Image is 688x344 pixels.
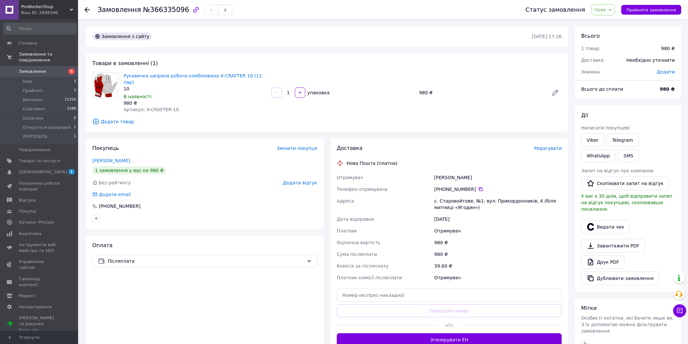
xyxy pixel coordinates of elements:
[92,191,131,198] div: Додати email
[581,193,673,212] span: У вас є 30 днів, щоб відправити запит на відгук покупцеві, скопіювавши посилання.
[19,40,37,46] span: Головна
[337,289,562,302] input: Номер експрес-накладної
[337,263,389,269] span: Комісія за післяплату
[19,69,46,74] span: Замовлення
[433,213,563,225] div: [DATE]
[92,118,562,125] span: Додати товар
[417,88,546,97] div: 980 ₴
[438,322,460,328] span: або
[92,60,158,66] span: Товари в замовленні (1)
[581,305,597,311] span: Мітки
[581,86,623,92] span: Всього до сплати
[19,208,36,214] span: Покупці
[92,145,119,151] span: Покупець
[433,172,563,183] div: [PERSON_NAME]
[337,240,380,245] span: Оціночна вартість
[19,276,60,288] span: Гаманець компанії
[92,33,152,40] div: Замовлення з сайту
[337,217,374,222] span: Дата відправки
[581,46,600,51] span: 1 товар
[98,191,131,198] div: Додати email
[98,203,141,209] div: [PHONE_NUMBER]
[68,69,75,74] span: 3
[345,160,399,166] div: Нова Пошта (платна)
[306,89,330,96] div: упаковка
[337,145,363,151] span: Доставка
[607,134,639,147] a: Telegram
[23,134,47,139] span: УКРПОШТА
[23,125,71,130] span: Очікується відправки
[581,69,600,74] span: Знижка
[143,6,189,14] span: №366335096
[3,23,77,34] input: Пошук
[99,180,131,185] span: Без рейтингу
[23,88,43,94] span: Прийняті
[581,33,600,39] span: Всього
[337,198,354,204] span: Адреса
[581,134,604,147] a: Viber
[124,100,266,106] div: 980 ₴
[74,115,76,121] span: 0
[74,79,76,85] span: 3
[74,125,76,130] span: 1
[623,53,679,67] div: Необхідно уточнити
[19,158,60,164] span: Товари та послуги
[74,134,76,139] span: 1
[581,239,645,253] a: Завантажити PDF
[23,115,43,121] span: Оплачені
[657,69,675,74] span: Додати
[532,34,562,39] time: [DATE] 17:26
[124,107,179,112] span: Артикул: X-CRAFTER-10
[23,79,32,85] span: Нові
[19,219,54,225] span: Каталог ProSale
[277,146,317,151] span: Змінити покупця
[108,258,304,265] span: Післяплата
[433,260,563,272] div: 39.60 ₴
[581,255,625,269] a: Друк PDF
[93,73,118,98] img: Рукавичка шкіряна робоча комбінована X-CRAFTER 10 (12 пар)
[85,7,90,13] div: Повернутися назад
[68,169,75,175] span: 1
[621,5,681,15] button: Прийняти замовлення
[581,149,615,162] a: WhatsApp
[124,94,152,99] span: В наявності
[19,259,60,271] span: Управління сайтом
[19,197,36,203] span: Відгуки
[337,275,402,280] span: Платник комісії післяплати
[124,86,266,92] div: 10
[19,304,52,310] span: Налаштування
[337,175,363,180] span: Отримувач
[19,147,50,153] span: Повідомлення
[19,231,41,237] span: Аналітика
[23,97,43,103] span: Виконані
[19,315,60,333] span: [PERSON_NAME] та рахунки
[526,7,586,13] div: Статус замовлення
[74,88,76,94] span: 3
[337,252,377,257] span: Сума післяплати
[433,272,563,284] div: Отримувач
[65,97,76,103] span: 21316
[581,177,669,190] button: Скопіювати запит на відгук
[534,146,562,151] span: Редагувати
[581,58,604,63] span: Доставка
[92,242,112,248] span: Оплата
[337,187,388,192] span: Телефон отримувача
[673,304,686,317] button: Чат з покупцем
[581,315,674,334] span: Особисті нотатки, які бачите лише ви. З їх допомогою можна фільтрувати замовлення
[433,248,563,260] div: 980 ₴
[19,169,67,175] span: [DEMOGRAPHIC_DATA]
[618,149,639,162] button: SMS
[21,10,78,16] div: Ваш ID: 2648346
[92,158,130,163] a: [PERSON_NAME]
[98,6,141,14] span: Замовлення
[337,228,357,233] span: Платник
[581,168,654,173] span: Запит на відгук про компанію
[92,166,166,174] div: 1 замовлення у вас на 980 ₴
[433,225,563,237] div: Отримувач
[581,112,588,118] span: Дії
[660,86,675,92] b: 980 ₴
[283,180,317,185] span: Додати відгук
[23,106,45,112] span: Скасовані
[19,51,78,63] span: Замовлення та повідомлення
[19,242,60,254] span: Інструменти веб-майстра та SEO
